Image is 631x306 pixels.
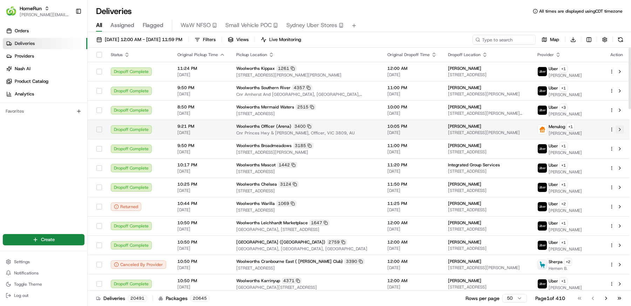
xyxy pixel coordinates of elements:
[559,277,568,285] button: +1
[549,111,582,117] span: [PERSON_NAME]
[7,7,21,21] img: Nash
[538,35,562,45] button: Map
[177,226,225,232] span: [DATE]
[181,21,211,29] span: WaW NFSO
[3,88,87,100] a: Analytics
[177,111,225,116] span: [DATE]
[448,278,481,284] span: [PERSON_NAME]
[22,127,57,133] span: [PERSON_NAME]
[538,86,547,95] img: uber-new-logo.jpeg
[62,127,76,133] span: [DATE]
[559,142,568,150] button: +1
[387,124,437,129] span: 10:05 PM
[448,91,526,97] span: [STREET_ADDRESS][PERSON_NAME]
[387,226,437,232] span: [DATE]
[387,72,437,78] span: [DATE]
[448,181,481,187] span: [PERSON_NAME]
[3,25,87,36] a: Orders
[559,161,568,169] button: +1
[177,66,225,71] span: 11:24 PM
[236,124,291,129] span: Woolworths Officer (Arena)
[550,36,559,43] span: Map
[58,127,61,133] span: •
[96,295,147,302] div: Deliveries
[549,105,558,110] span: Uber
[3,268,84,278] button: Notifications
[549,227,582,233] span: [PERSON_NAME]
[236,162,276,168] span: Woolworths Mascot
[66,157,113,164] span: API Documentation
[538,125,547,134] img: justeat_logo.png
[70,174,85,179] span: Pylon
[109,89,128,98] button: See all
[15,53,34,59] span: Providers
[549,182,558,187] span: Uber
[177,265,225,271] span: [DATE]
[387,181,437,187] span: 11:50 PM
[58,108,61,114] span: •
[387,246,437,251] span: [DATE]
[7,102,18,113] img: Tiffany Volk
[387,111,437,116] span: [DATE]
[387,85,437,91] span: 11:00 PM
[177,207,225,213] span: [DATE]
[14,259,30,265] span: Settings
[327,239,347,245] div: 2759
[387,143,437,148] span: 11:00 PM
[177,149,225,155] span: [DATE]
[3,291,84,300] button: Log out
[538,279,547,288] img: uber-new-logo.jpeg
[3,234,84,245] button: Create
[32,74,96,79] div: We're available if you need us!
[158,295,209,302] div: Packages
[448,259,481,264] span: [PERSON_NAME]
[236,72,376,78] span: [STREET_ADDRESS][PERSON_NAME][PERSON_NAME]
[7,157,13,163] div: 📗
[49,173,85,179] a: Powered byPylon
[15,66,30,72] span: Nash AI
[293,123,313,129] div: 3400
[549,143,558,149] span: Uber
[177,85,225,91] span: 9:50 PM
[566,123,575,131] button: +1
[20,12,70,18] span: [PERSON_NAME][EMAIL_ADDRESS][DOMAIN_NAME]
[387,162,437,168] span: 11:20 PM
[448,149,526,155] span: [STREET_ADDRESS]
[538,164,547,173] img: uber-new-logo.jpeg
[236,220,308,226] span: Woolworths Leichhardt Marketplace
[41,237,55,243] span: Create
[7,28,128,39] p: Welcome 👋
[177,220,225,226] span: 10:50 PM
[309,220,330,226] div: 1647
[236,104,294,110] span: Woolworths Mermaid Waters
[236,130,376,136] span: Cnr Princes Hwy & [PERSON_NAME], Officer, VIC 3809, AU
[96,6,132,17] h1: Deliveries
[538,241,547,250] img: uber-new-logo.jpeg
[128,295,147,301] div: 20491
[535,295,565,302] div: Page 1 of 410
[236,201,275,206] span: Woolworths Warilla
[177,284,225,290] span: [DATE]
[177,239,225,245] span: 10:50 PM
[20,5,42,12] span: HomeRun
[344,258,365,265] div: 3390
[191,35,219,45] button: Filters
[236,246,376,252] span: [GEOGRAPHIC_DATA], [GEOGRAPHIC_DATA], [GEOGRAPHIC_DATA]
[448,265,526,271] span: [STREET_ADDRESS][PERSON_NAME]
[448,130,526,135] span: [STREET_ADDRESS][PERSON_NAME]
[616,35,625,45] button: Refresh
[236,111,376,117] span: [STREET_ADDRESS]
[277,162,297,168] div: 1442
[559,200,568,208] button: +2
[111,202,141,211] button: Returned
[236,149,376,155] span: [STREET_ADDRESS][PERSON_NAME]
[448,207,526,213] span: [STREET_ADDRESS]
[56,154,115,166] a: 💻API Documentation
[236,259,343,264] span: Woolworths Cranbourne East ( [PERSON_NAME] Club)
[177,246,225,251] span: [DATE]
[177,52,218,58] span: Original Pickup Time
[15,91,34,97] span: Analytics
[559,104,568,111] button: +3
[609,52,624,58] div: Action
[236,181,277,187] span: Woolworths Chelsea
